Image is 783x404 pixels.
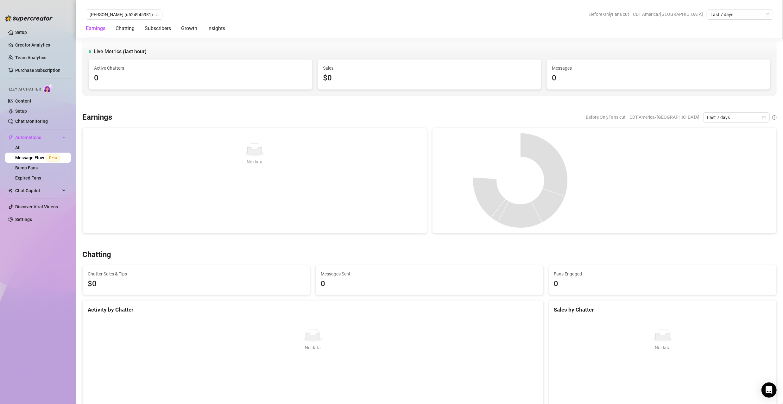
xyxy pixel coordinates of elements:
div: Insights [207,25,225,32]
a: Discover Viral Videos [15,204,58,209]
span: Automations [15,132,60,142]
div: Activity by Chatter [88,306,538,314]
a: Setup [15,30,27,35]
a: Message FlowBeta [15,155,62,160]
div: 0 [321,278,538,290]
span: team [155,13,159,16]
div: Growth [181,25,197,32]
span: calendar [766,13,770,16]
a: Content [15,98,31,104]
a: Setup [15,109,27,114]
div: Sales by Chatter [554,306,771,314]
a: Expired Fans [15,175,41,180]
span: info-circle [772,115,777,120]
span: Izzy AI Chatter [9,86,41,92]
div: 0 [552,72,765,84]
a: Settings [15,217,32,222]
img: AI Chatter [43,84,53,93]
div: No data [557,344,769,351]
h3: Chatting [82,250,111,260]
span: Last 7 days [710,10,769,19]
a: Chat Monitoring [15,119,48,124]
span: CDT America/[GEOGRAPHIC_DATA] [629,112,699,122]
span: calendar [762,116,766,119]
div: No data [90,158,419,165]
div: Open Intercom Messenger [761,382,777,398]
span: Active Chatters [94,65,307,72]
span: Chatter Sales & Tips [88,270,305,277]
span: $0 [88,278,305,290]
div: No data [90,344,536,351]
span: Sales [323,65,536,72]
img: logo-BBDzfeDw.svg [5,15,53,22]
span: Luz (u524945981) [90,10,159,19]
a: All [15,145,21,150]
div: $0 [323,72,536,84]
span: Messages [552,65,765,72]
a: Creator Analytics [15,40,66,50]
h3: Earnings [82,112,112,123]
span: Messages Sent [321,270,538,277]
a: Bump Fans [15,165,38,170]
a: Team Analytics [15,55,46,60]
span: Fans Engaged [554,270,771,277]
span: Before OnlyFans cut [586,112,626,122]
div: Earnings [86,25,105,32]
div: 0 [554,278,771,290]
div: 0 [94,72,307,84]
span: Before OnlyFans cut [589,9,629,19]
div: Chatting [116,25,135,32]
span: Chat Copilot [15,186,60,196]
span: Beta [47,155,60,161]
span: CDT America/[GEOGRAPHIC_DATA] [633,9,703,19]
span: thunderbolt [8,135,13,140]
span: Last 7 days [707,113,766,122]
span: Live Metrics (last hour) [94,48,147,55]
div: Subscribers [145,25,171,32]
a: Purchase Subscription [15,65,66,75]
img: Chat Copilot [8,188,12,193]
